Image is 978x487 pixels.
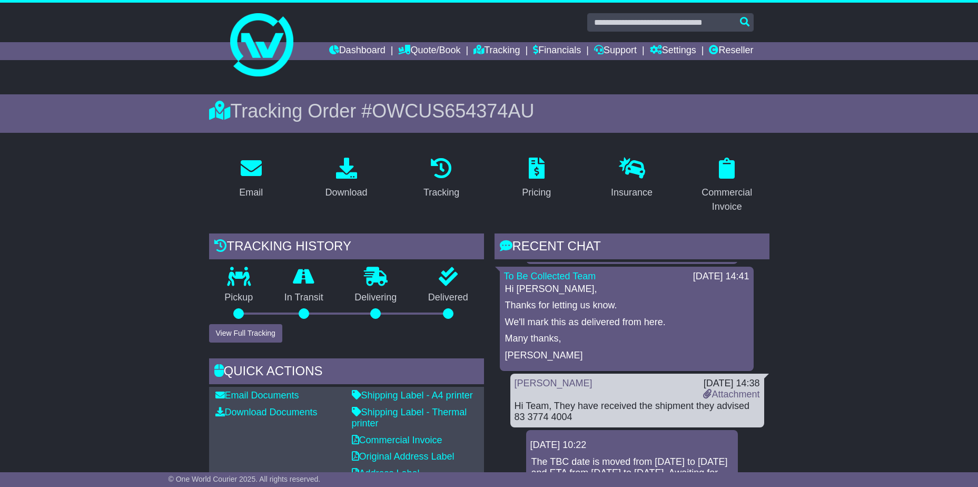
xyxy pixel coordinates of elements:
[329,42,386,60] a: Dashboard
[232,154,270,203] a: Email
[269,292,339,304] p: In Transit
[398,42,460,60] a: Quote/Book
[352,390,473,401] a: Shipping Label - A4 printer
[650,42,696,60] a: Settings
[352,468,420,479] a: Address Label
[505,300,748,311] p: Thanks for letting us know.
[215,390,299,401] a: Email Documents
[611,186,653,200] div: Insurance
[685,154,769,218] a: Commercial Invoice
[703,378,759,389] div: [DATE] 14:38
[495,233,769,262] div: RECENT CHAT
[505,284,748,295] p: Hi [PERSON_NAME],
[352,407,467,429] a: Shipping Label - Thermal printer
[515,401,760,423] div: Hi Team, They have received the shipment they advised 83 3774 4004
[505,350,748,362] p: [PERSON_NAME]
[209,292,269,304] p: Pickup
[239,186,263,200] div: Email
[372,100,534,122] span: OWCUS654374AU
[703,389,759,400] a: Attachment
[209,100,769,122] div: Tracking Order #
[215,407,318,417] a: Download Documents
[505,333,748,345] p: Many thanks,
[209,233,484,262] div: Tracking history
[522,186,551,200] div: Pricing
[417,154,466,203] a: Tracking
[515,378,592,388] a: [PERSON_NAME]
[604,154,659,203] a: Insurance
[352,451,455,462] a: Original Address Label
[505,317,748,328] p: We'll mark this as delivered from here.
[169,475,321,483] span: © One World Courier 2025. All rights reserved.
[709,42,753,60] a: Reseller
[423,186,459,200] div: Tracking
[530,440,734,451] div: [DATE] 10:22
[412,292,484,304] p: Delivered
[533,42,581,60] a: Financials
[504,271,596,281] a: To Be Collected Team
[594,42,637,60] a: Support
[473,42,520,60] a: Tracking
[325,186,367,200] div: Download
[515,154,558,203] a: Pricing
[693,271,749,283] div: [DATE] 14:41
[209,358,484,387] div: Quick Actions
[352,435,442,445] a: Commercial Invoice
[318,154,374,203] a: Download
[339,292,413,304] p: Delivering
[691,186,763,214] div: Commercial Invoice
[209,324,282,343] button: View Full Tracking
